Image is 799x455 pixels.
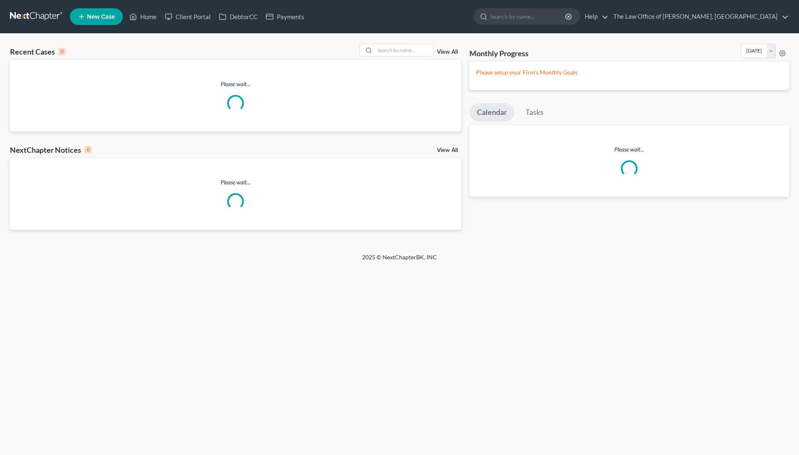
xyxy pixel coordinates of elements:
a: Help [581,9,608,24]
a: View All [437,49,458,55]
span: New Case [87,14,115,20]
input: Search by name... [375,44,433,56]
p: Please setup your Firm's Monthly Goals [476,68,782,77]
a: View All [437,147,458,153]
a: Client Portal [161,9,215,24]
div: 2025 © NextChapterBK, INC [162,253,637,268]
a: DebtorCC [215,9,262,24]
div: 0 [84,146,92,154]
p: Please wait... [10,178,461,186]
a: Calendar [469,103,514,122]
h3: Monthly Progress [469,48,529,58]
input: Search by name... [490,9,566,24]
p: Please wait... [10,80,461,88]
a: Home [125,9,161,24]
div: Recent Cases [10,47,66,57]
div: 0 [58,48,66,55]
a: The Law Office of [PERSON_NAME], [GEOGRAPHIC_DATA] [609,9,789,24]
div: NextChapter Notices [10,145,92,155]
p: Please wait... [469,145,789,154]
a: Payments [262,9,308,24]
a: Tasks [518,103,551,122]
